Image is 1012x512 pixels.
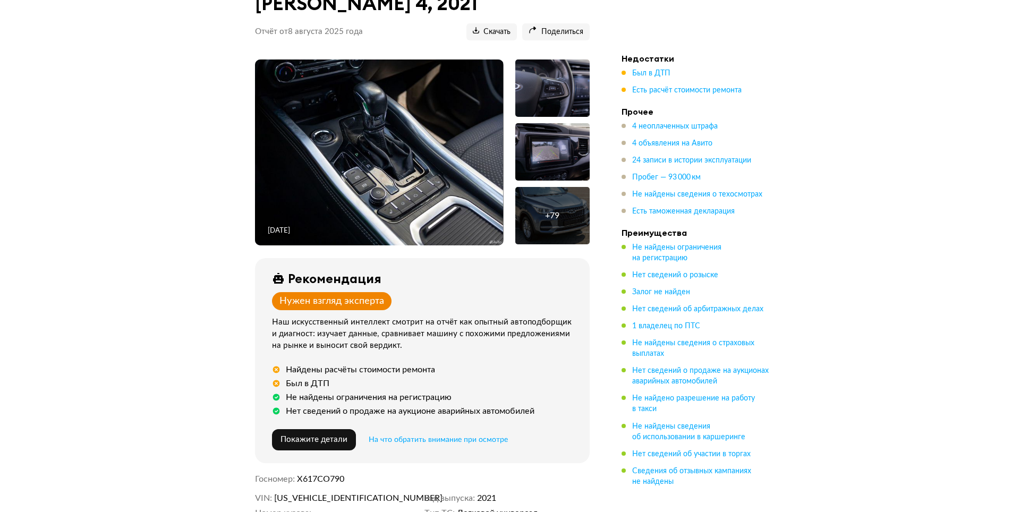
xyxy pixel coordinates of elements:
span: Поделиться [529,27,583,37]
span: Есть расчёт стоимости ремонта [632,87,742,94]
span: Сведения об отзывных кампаниях не найдены [632,467,751,485]
span: Скачать [473,27,511,37]
button: Поделиться [522,23,590,40]
span: На что обратить внимание при осмотре [369,436,508,443]
div: Был в ДТП [286,378,329,389]
span: Нет сведений о продаже на аукционах аварийных автомобилей [632,367,769,385]
span: 2021 [477,493,496,504]
dt: Год выпуска [424,493,475,504]
span: 4 объявления на Авито [632,140,712,147]
span: Нет сведений об арбитражных делах [632,305,763,313]
span: Есть таможенная декларация [632,208,735,215]
div: Найдены расчёты стоимости ремонта [286,364,435,375]
h4: Прочее [622,106,770,117]
span: [US_VEHICLE_IDENTIFICATION_NUMBER] [274,493,396,504]
span: Не найдены сведения о техосмотрах [632,191,762,198]
button: Скачать [466,23,517,40]
div: Наш искусственный интеллект смотрит на отчёт как опытный автоподборщик и диагност: изучает данные... [272,317,577,352]
span: Не найдены сведения об использовании в каршеринге [632,423,745,441]
span: Не найдены сведения о страховых выплатах [632,339,754,357]
img: Main car [255,59,503,245]
div: Не найдены ограничения на регистрацию [286,392,452,403]
span: Покажите детали [280,436,347,443]
span: Нет сведений о розыске [632,271,718,279]
h4: Преимущества [622,227,770,238]
span: 4 неоплаченных штрафа [632,123,718,130]
span: 1 владелец по ПТС [632,322,700,330]
span: Залог не найден [632,288,690,296]
span: Х617СО790 [297,475,344,483]
span: 24 записи в истории эксплуатации [632,157,751,164]
span: Не найдены ограничения на регистрацию [632,244,721,262]
dt: VIN [255,493,272,504]
p: Отчёт от 8 августа 2025 года [255,27,363,37]
span: Не найдено разрешение на работу в такси [632,395,755,413]
div: Нужен взгляд эксперта [279,295,384,307]
span: Был в ДТП [632,70,670,77]
div: + 79 [545,210,559,221]
div: Рекомендация [288,271,381,286]
button: Покажите детали [272,429,356,450]
h4: Недостатки [622,53,770,64]
dt: Госномер [255,474,295,484]
span: Нет сведений об участии в торгах [632,450,751,458]
div: Нет сведений о продаже на аукционе аварийных автомобилей [286,406,534,416]
div: [DATE] [268,226,290,236]
span: Пробег — 93 000 км [632,174,701,181]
